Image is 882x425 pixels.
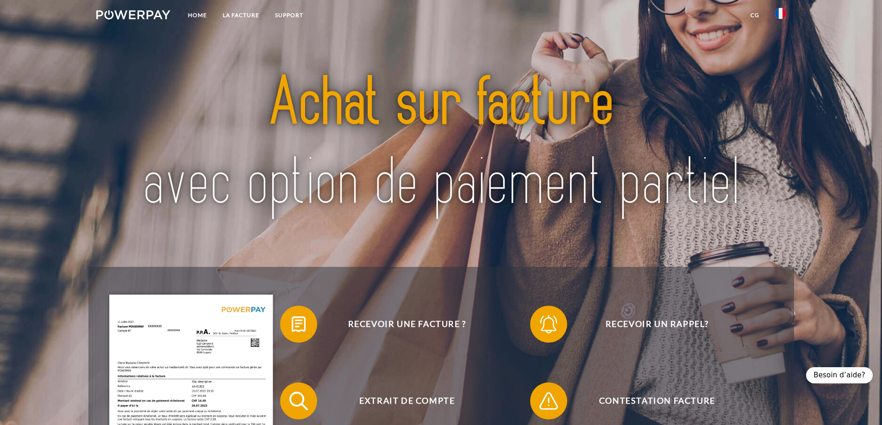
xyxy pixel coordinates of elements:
span: Extrait de compte [294,382,520,419]
img: qb_bell.svg [537,313,560,336]
img: logo-powerpay-white.svg [96,10,171,19]
a: CG [743,7,767,24]
a: LA FACTURE [215,7,267,24]
a: Support [267,7,311,24]
button: Extrait de compte [280,382,521,419]
button: Recevoir une facture ? [280,306,521,343]
button: Recevoir un rappel? [530,306,771,343]
span: Recevoir une facture ? [294,306,520,343]
div: Besoin d’aide? [806,367,873,383]
a: Home [180,7,215,24]
img: qb_search.svg [287,389,310,413]
img: fr [775,8,786,19]
img: qb_bill.svg [287,313,310,336]
span: Contestation Facture [544,382,770,419]
img: title-powerpay_fr.svg [130,43,752,245]
img: qb_warning.svg [537,389,560,413]
span: Recevoir un rappel? [544,306,770,343]
button: Contestation Facture [530,382,771,419]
